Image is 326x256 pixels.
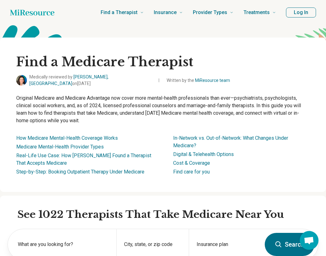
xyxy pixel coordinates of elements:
span: on [DATE] [72,81,91,86]
a: Digital & Telehealth Options [173,151,234,157]
span: Medically reviewed by [29,74,153,87]
label: What are you looking for? [18,241,109,248]
a: Home page [10,6,54,19]
button: Log In [286,8,316,18]
a: Real-Life Use Case: How [PERSON_NAME] Found a Therapist That Accepts Medicare [16,153,151,166]
span: Written by the [167,77,230,84]
a: MiResource team [195,78,230,83]
h1: Find a Medicare Therapist [16,54,310,70]
a: Open chat [300,231,318,250]
a: How Medicare Mental-Health Coverage Works [16,135,118,141]
p: Original Medicare and Medicare Advantage now cover more mental-health professionals than ever—psy... [16,94,310,124]
span: Find a Therapist [101,8,138,17]
a: Step-by-Step: Booking Outpatient Therapy Under Medicare [16,169,144,175]
h2: See 1022 Therapists That Take Medicare Near You [18,208,318,221]
a: In-Network vs. Out-of-Network: What Changes Under Medicare? [173,135,288,148]
span: Treatments [243,8,270,17]
span: Provider Types [193,8,227,17]
span: Insurance [154,8,177,17]
a: Find care for you [173,169,210,175]
button: Search [265,233,314,256]
a: Medicare Mental-Health Provider Types [16,144,104,150]
a: Cost & Coverage [173,160,210,166]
